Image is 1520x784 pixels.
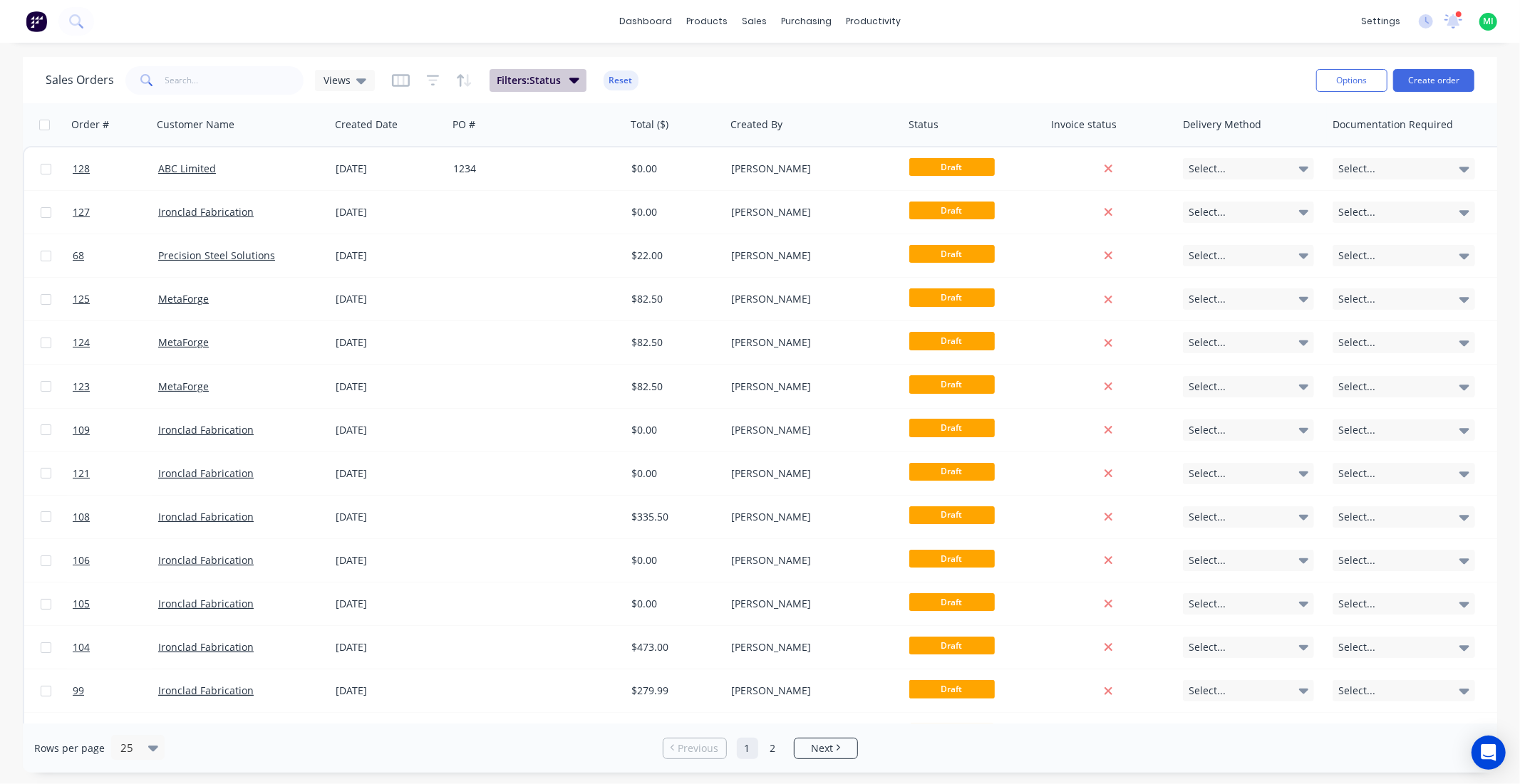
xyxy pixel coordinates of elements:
[73,205,90,219] span: 127
[158,292,209,305] a: MetaForge
[1333,117,1453,132] div: Documentation Required
[1189,249,1226,263] span: Select...
[73,321,158,364] a: 124
[34,741,105,756] span: Rows per page
[158,510,254,523] a: Ironclad Fabrication
[158,466,254,480] a: Ironclad Fabrication
[1338,684,1375,698] span: Select...
[73,335,90,350] span: 124
[631,466,715,481] div: $0.00
[731,423,889,437] div: [PERSON_NAME]
[731,249,889,263] div: [PERSON_NAME]
[73,684,84,698] span: 99
[1189,335,1226,350] span: Select...
[1189,553,1226,568] span: Select...
[909,117,939,132] div: Status
[909,158,995,176] span: Draft
[158,205,254,219] a: Ironclad Fabrication
[631,510,715,524] div: $335.50
[1338,423,1375,437] span: Select...
[631,249,715,263] div: $22.00
[490,69,586,92] button: Filters:Status
[762,738,784,759] a: Page 2
[336,380,443,394] div: [DATE]
[73,713,158,756] a: 94
[158,249,275,262] a: Precision Steel Solutions
[795,741,857,756] a: Next page
[631,423,715,437] div: $0.00
[73,496,158,538] a: 108
[73,466,90,481] span: 121
[731,640,889,654] div: [PERSON_NAME]
[731,597,889,611] div: [PERSON_NAME]
[73,380,90,394] span: 123
[73,640,90,654] span: 104
[1189,380,1226,394] span: Select...
[1189,205,1226,219] span: Select...
[158,162,216,175] a: ABC Limited
[73,626,158,669] a: 104
[1338,553,1375,568] span: Select...
[1189,292,1226,306] span: Select...
[731,335,889,350] div: [PERSON_NAME]
[1189,466,1226,481] span: Select...
[1393,69,1474,92] button: Create order
[336,597,443,611] div: [DATE]
[909,506,995,524] span: Draft
[158,335,209,349] a: MetaForge
[631,292,715,306] div: $82.50
[73,292,90,306] span: 125
[158,423,254,437] a: Ironclad Fabrication
[1189,597,1226,611] span: Select...
[73,597,90,611] span: 105
[731,510,889,524] div: [PERSON_NAME]
[336,423,443,437] div: [DATE]
[335,117,398,132] div: Created Date
[158,684,254,697] a: Ironclad Fabrication
[454,162,612,176] div: 1234
[73,147,158,190] a: 128
[1183,117,1261,132] div: Delivery Method
[73,249,84,263] span: 68
[497,73,561,88] span: Filters: Status
[909,202,995,219] span: Draft
[657,738,864,759] ul: Pagination
[158,380,209,393] a: MetaForge
[1338,380,1375,394] span: Select...
[909,680,995,698] span: Draft
[678,741,718,756] span: Previous
[730,117,782,132] div: Created By
[811,741,833,756] span: Next
[336,249,443,263] div: [DATE]
[73,539,158,582] a: 106
[731,205,889,219] div: [PERSON_NAME]
[909,288,995,306] span: Draft
[1338,597,1375,611] span: Select...
[774,11,839,32] div: purchasing
[731,380,889,394] div: [PERSON_NAME]
[73,162,90,176] span: 128
[336,553,443,568] div: [DATE]
[1189,640,1226,654] span: Select...
[631,380,715,394] div: $82.50
[336,640,443,654] div: [DATE]
[1338,205,1375,219] span: Select...
[909,463,995,481] span: Draft
[73,234,158,277] a: 68
[663,741,726,756] a: Previous page
[909,637,995,654] span: Draft
[909,245,995,263] span: Draft
[1483,15,1494,28] span: MI
[909,419,995,437] span: Draft
[46,73,114,87] h1: Sales Orders
[73,452,158,495] a: 121
[612,11,679,32] a: dashboard
[1472,736,1506,770] div: Open Intercom Messenger
[336,205,443,219] div: [DATE]
[1316,69,1387,92] button: Options
[731,684,889,698] div: [PERSON_NAME]
[1338,335,1375,350] span: Select...
[631,335,715,350] div: $82.50
[165,66,304,95] input: Search...
[158,597,254,610] a: Ironclad Fabrication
